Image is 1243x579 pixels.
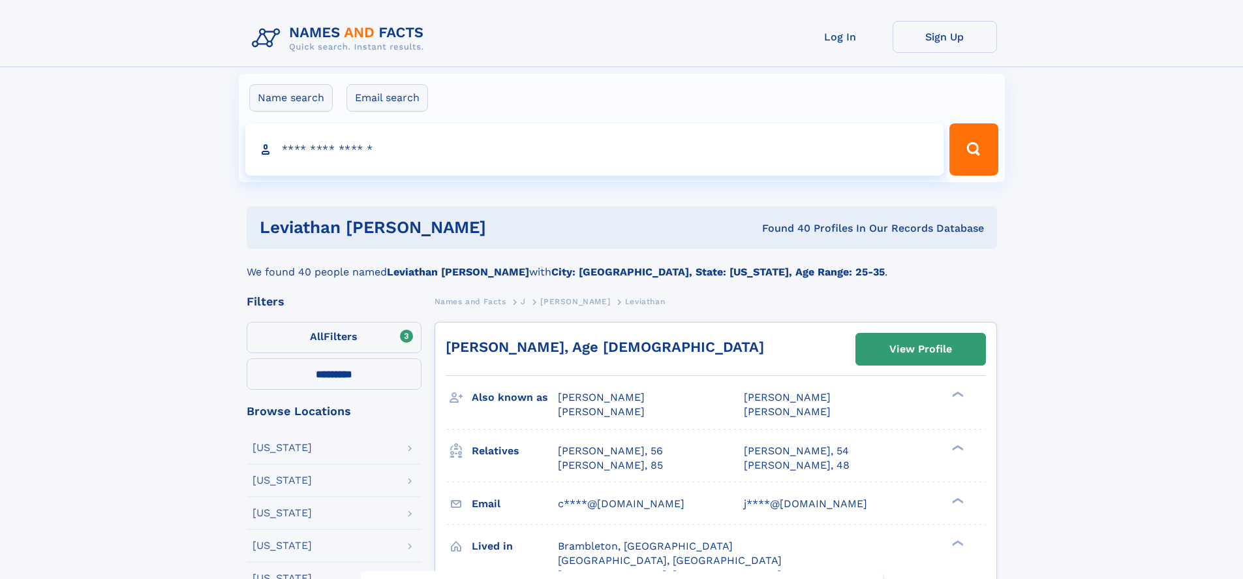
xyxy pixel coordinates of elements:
[558,444,663,458] a: [PERSON_NAME], 56
[247,322,422,353] label: Filters
[558,540,733,552] span: Brambleton, [GEOGRAPHIC_DATA]
[788,21,893,53] a: Log In
[387,266,529,278] b: Leviathan [PERSON_NAME]
[521,297,526,306] span: J
[249,84,333,112] label: Name search
[625,297,665,306] span: Leviathan
[889,334,952,364] div: View Profile
[260,219,624,236] h1: Leviathan [PERSON_NAME]
[744,444,849,458] a: [PERSON_NAME], 54
[949,496,964,505] div: ❯
[253,443,312,453] div: [US_STATE]
[472,493,558,515] h3: Email
[247,21,435,56] img: Logo Names and Facts
[744,405,831,418] span: [PERSON_NAME]
[744,458,850,473] a: [PERSON_NAME], 48
[558,405,645,418] span: [PERSON_NAME]
[253,508,312,518] div: [US_STATE]
[253,475,312,486] div: [US_STATE]
[521,293,526,309] a: J
[551,266,885,278] b: City: [GEOGRAPHIC_DATA], State: [US_STATE], Age Range: 25-35
[949,123,998,176] button: Search Button
[253,540,312,551] div: [US_STATE]
[949,539,964,547] div: ❯
[949,390,964,399] div: ❯
[310,330,324,343] span: All
[346,84,428,112] label: Email search
[472,386,558,409] h3: Also known as
[558,554,782,567] span: [GEOGRAPHIC_DATA], [GEOGRAPHIC_DATA]
[558,458,663,473] a: [PERSON_NAME], 85
[247,296,422,307] div: Filters
[245,123,944,176] input: search input
[893,21,997,53] a: Sign Up
[744,391,831,403] span: [PERSON_NAME]
[446,339,764,355] a: [PERSON_NAME], Age [DEMOGRAPHIC_DATA]
[247,249,997,280] div: We found 40 people named with .
[472,440,558,462] h3: Relatives
[949,443,964,452] div: ❯
[558,391,645,403] span: [PERSON_NAME]
[856,334,985,365] a: View Profile
[472,535,558,557] h3: Lived in
[624,221,984,236] div: Found 40 Profiles In Our Records Database
[247,405,422,417] div: Browse Locations
[540,293,610,309] a: [PERSON_NAME]
[540,297,610,306] span: [PERSON_NAME]
[435,293,506,309] a: Names and Facts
